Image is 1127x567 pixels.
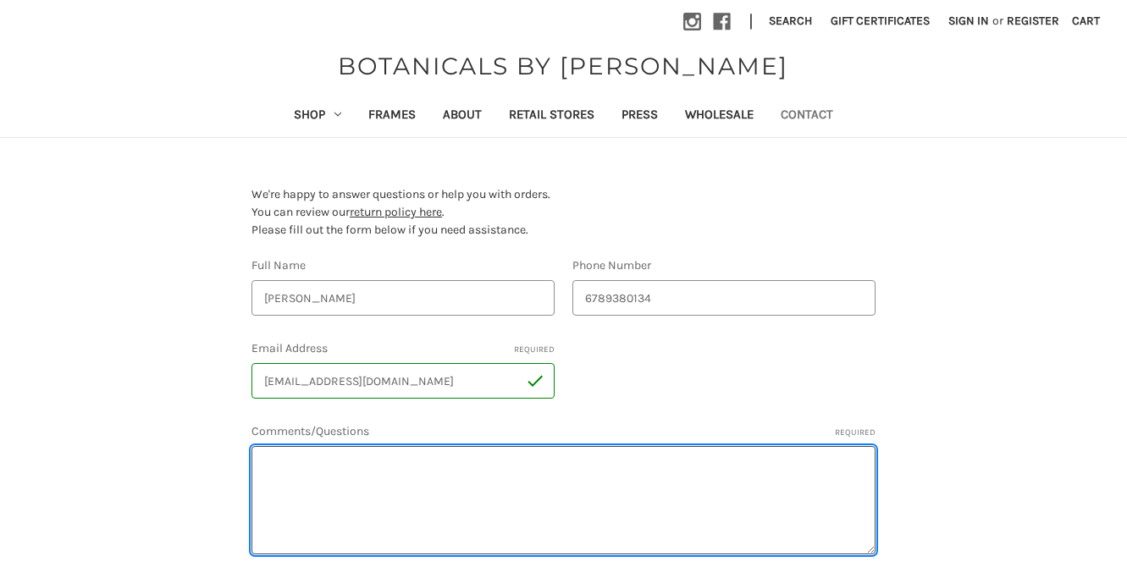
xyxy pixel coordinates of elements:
span: or [991,12,1005,30]
a: Press [608,96,671,137]
a: BOTANICALS BY [PERSON_NAME] [329,48,797,84]
a: Frames [355,96,429,137]
label: Phone Number [572,256,876,274]
label: Full Name [251,256,555,274]
p: We're happy to answer questions or help you with orders. You can review our . Please fill out the... [251,185,876,239]
a: Contact [767,96,847,137]
a: About [429,96,495,137]
a: Wholesale [671,96,767,137]
a: Shop [280,96,355,137]
label: Comments/Questions [251,422,876,440]
li: | [743,8,760,36]
a: return policy here [350,205,442,219]
a: Retail Stores [495,96,608,137]
label: Email Address [251,339,555,357]
small: Required [514,344,555,356]
span: Cart [1072,14,1100,28]
small: Required [835,427,876,439]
